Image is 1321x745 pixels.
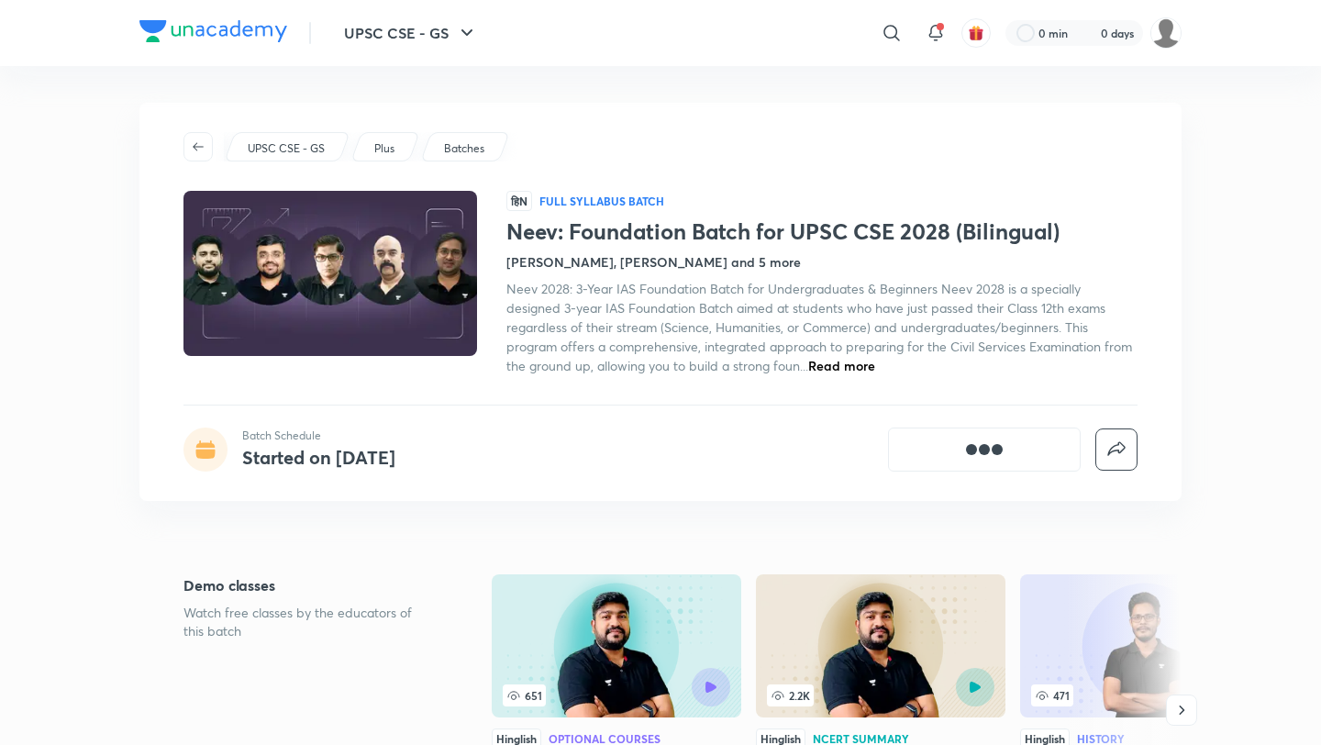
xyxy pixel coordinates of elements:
[767,684,814,706] span: 2.2K
[444,140,484,157] p: Batches
[808,357,875,374] span: Read more
[1079,24,1097,42] img: streak
[539,194,664,208] p: Full Syllabus Batch
[813,733,909,744] div: NCERT Summary
[183,574,433,596] h5: Demo classes
[888,428,1081,472] button: [object Object]
[139,20,287,47] a: Company Logo
[961,18,991,48] button: avatar
[333,15,489,51] button: UPSC CSE - GS
[1150,17,1182,49] img: Ajit
[968,25,984,41] img: avatar
[242,445,395,470] h4: Started on [DATE]
[506,252,801,272] h4: [PERSON_NAME], [PERSON_NAME] and 5 more
[139,20,287,42] img: Company Logo
[372,140,398,157] a: Plus
[183,604,433,640] p: Watch free classes by the educators of this batch
[506,280,1132,374] span: Neev 2028: 3-Year IAS Foundation Batch for Undergraduates & Beginners Neev 2028 is a specially de...
[181,189,480,358] img: Thumbnail
[242,428,395,444] p: Batch Schedule
[503,684,546,706] span: 651
[506,218,1138,245] h1: Neev: Foundation Batch for UPSC CSE 2028 (Bilingual)
[374,140,394,157] p: Plus
[1031,684,1073,706] span: 471
[441,140,488,157] a: Batches
[549,733,660,744] div: Optional Courses
[245,140,328,157] a: UPSC CSE - GS
[248,140,325,157] p: UPSC CSE - GS
[506,191,532,211] span: हिN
